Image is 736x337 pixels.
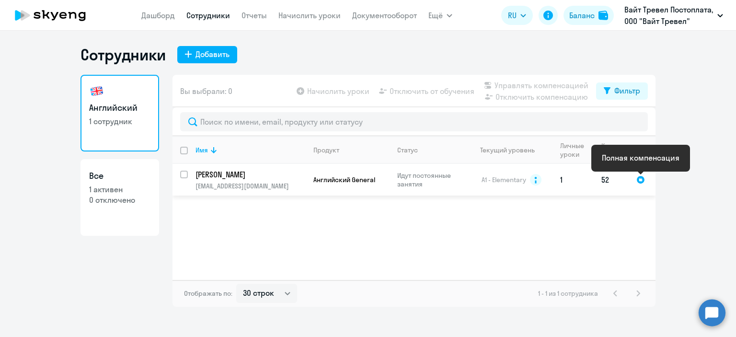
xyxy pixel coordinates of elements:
div: Корп. уроки [601,141,622,159]
td: 52 [594,164,629,196]
a: [PERSON_NAME] [195,169,305,180]
p: 1 активен [89,184,150,195]
h1: Сотрудники [80,45,166,64]
span: Английский General [313,175,375,184]
button: Балансbalance [563,6,614,25]
a: Английский1 сотрудник [80,75,159,151]
button: Ещё [428,6,452,25]
div: Статус [397,146,418,154]
span: A1 - Elementary [482,175,526,184]
div: Продукт [313,146,389,154]
div: Баланс [569,10,595,21]
div: Имя [195,146,305,154]
span: Ещё [428,10,443,21]
div: Корп. уроки [601,141,628,159]
p: [PERSON_NAME] [195,169,304,180]
div: Продукт [313,146,339,154]
a: Дашборд [141,11,175,20]
p: Идут постоянные занятия [397,171,463,188]
div: Статус [397,146,463,154]
a: Отчеты [241,11,267,20]
div: Личные уроки [560,141,593,159]
img: english [89,83,104,99]
h3: Все [89,170,150,182]
img: balance [598,11,608,20]
a: Сотрудники [186,11,230,20]
span: Вы выбрали: 0 [180,85,232,97]
input: Поиск по имени, email, продукту или статусу [180,112,648,131]
div: Добавить [195,48,230,60]
p: 0 отключено [89,195,150,205]
button: Фильтр [596,82,648,100]
button: RU [501,6,533,25]
a: Начислить уроки [278,11,341,20]
h3: Английский [89,102,150,114]
button: Вайт Тревел Постоплата, ООО "Вайт Тревел" [620,4,728,27]
span: 1 - 1 из 1 сотрудника [538,289,598,298]
span: RU [508,10,517,21]
a: Все1 активен0 отключено [80,159,159,236]
div: Фильтр [614,85,640,96]
div: Личные уроки [560,141,587,159]
a: Документооборот [352,11,417,20]
span: Отображать по: [184,289,232,298]
p: [EMAIL_ADDRESS][DOMAIN_NAME] [195,182,305,190]
div: Текущий уровень [471,146,552,154]
p: 1 сотрудник [89,116,150,127]
div: Полная компенсация [602,152,679,163]
td: 1 [552,164,594,196]
div: Текущий уровень [480,146,535,154]
p: Вайт Тревел Постоплата, ООО "Вайт Тревел" [624,4,713,27]
button: Добавить [177,46,237,63]
div: Имя [195,146,208,154]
